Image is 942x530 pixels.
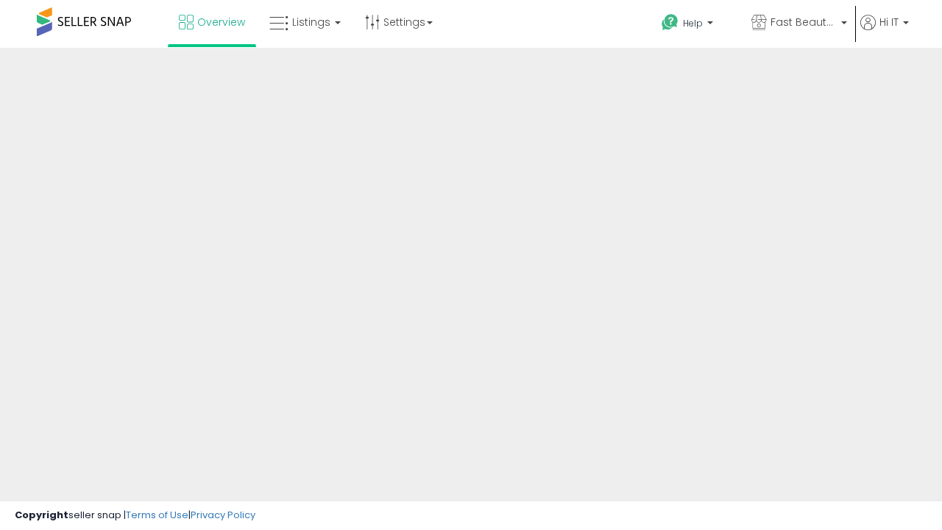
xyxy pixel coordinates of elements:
[15,509,255,523] div: seller snap | |
[860,15,909,48] a: Hi IT
[650,2,738,48] a: Help
[879,15,899,29] span: Hi IT
[661,13,679,32] i: Get Help
[197,15,245,29] span: Overview
[771,15,837,29] span: Fast Beauty ([GEOGRAPHIC_DATA])
[292,15,330,29] span: Listings
[126,508,188,522] a: Terms of Use
[683,17,703,29] span: Help
[191,508,255,522] a: Privacy Policy
[15,508,68,522] strong: Copyright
